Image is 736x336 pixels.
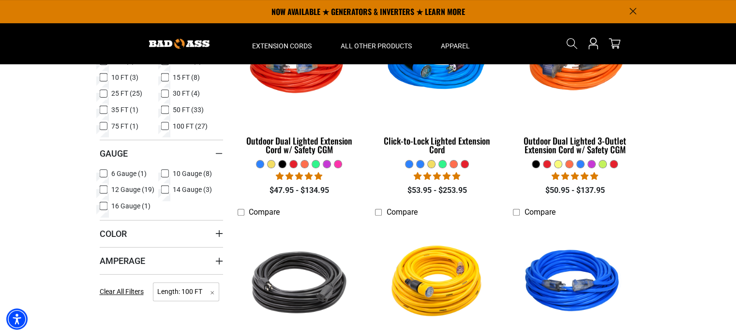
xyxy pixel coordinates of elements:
a: orange Outdoor Dual Lighted 3-Outlet Extension Cord w/ Safety CGM [513,4,636,160]
span: All Other Products [341,42,412,50]
span: 50 FT (33) [173,106,204,113]
span: Length: 100 FT [153,282,219,301]
span: 5 FT (1) [111,58,135,64]
span: 12 Gauge (19) [111,186,154,193]
a: Open this option [586,23,601,64]
span: 16 Gauge (1) [111,203,150,209]
span: 75 FT (1) [111,123,138,130]
span: Gauge [100,148,128,159]
div: Click-to-Lock Lighted Extension Cord [375,136,498,154]
a: Length: 100 FT [153,287,219,296]
span: 4.87 stars [414,172,460,181]
span: 25 FT (25) [111,90,142,97]
span: 10 Gauge (8) [173,170,212,177]
img: blue [376,9,498,120]
span: 10 FT (3) [111,74,138,81]
div: Outdoor Dual Lighted 3-Outlet Extension Cord w/ Safety CGM [513,136,636,154]
img: Bad Ass Extension Cords [149,39,210,49]
span: Color [100,228,127,239]
span: 100 FT (27) [173,123,208,130]
span: 14 Gauge (3) [173,186,212,193]
img: orange [514,9,636,120]
div: Outdoor Dual Lighted Extension Cord w/ Safety CGM [238,136,361,154]
a: Red Outdoor Dual Lighted Extension Cord w/ Safety CGM [238,4,361,160]
summary: Amperage [100,247,223,274]
span: Compare [524,207,555,217]
span: 35 FT (1) [111,106,138,113]
span: Compare [386,207,417,217]
span: Apparel [441,42,470,50]
span: 30 FT (4) [173,90,200,97]
span: Extension Cords [252,42,312,50]
div: $47.95 - $134.95 [238,185,361,196]
span: Amperage [100,255,145,266]
a: cart [607,38,622,49]
div: Accessibility Menu [6,308,28,330]
summary: Color [100,220,223,247]
div: $50.95 - $137.95 [513,185,636,196]
summary: Apparel [426,23,484,64]
span: Clear All Filters [100,288,144,295]
span: 9.8 FT (1) [173,58,202,64]
div: $53.95 - $253.95 [375,185,498,196]
span: 15 FT (8) [173,74,200,81]
span: 4.80 stars [552,172,598,181]
summary: Search [564,36,580,51]
summary: Gauge [100,140,223,167]
a: blue Click-to-Lock Lighted Extension Cord [375,4,498,160]
span: 4.81 stars [276,172,322,181]
a: Clear All Filters [100,287,148,297]
summary: All Other Products [326,23,426,64]
span: Compare [249,207,280,217]
summary: Extension Cords [238,23,326,64]
span: 6 Gauge (1) [111,170,147,177]
img: Red [238,9,360,120]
